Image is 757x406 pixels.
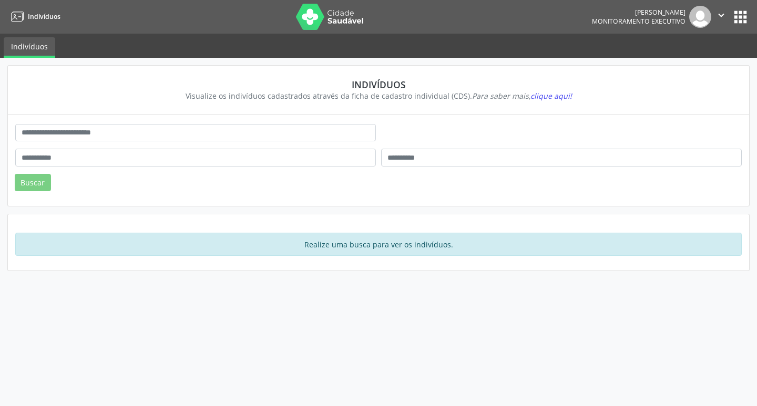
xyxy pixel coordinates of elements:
div: Visualize os indivíduos cadastrados através da ficha de cadastro individual (CDS). [23,90,734,101]
button: Buscar [15,174,51,192]
i:  [715,9,727,21]
div: Realize uma busca para ver os indivíduos. [15,233,742,256]
a: Indivíduos [7,8,60,25]
a: Indivíduos [4,37,55,58]
span: Monitoramento Executivo [592,17,686,26]
div: [PERSON_NAME] [592,8,686,17]
span: clique aqui! [530,91,572,101]
i: Para saber mais, [472,91,572,101]
img: img [689,6,711,28]
button: apps [731,8,750,26]
div: Indivíduos [23,79,734,90]
button:  [711,6,731,28]
span: Indivíduos [28,12,60,21]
